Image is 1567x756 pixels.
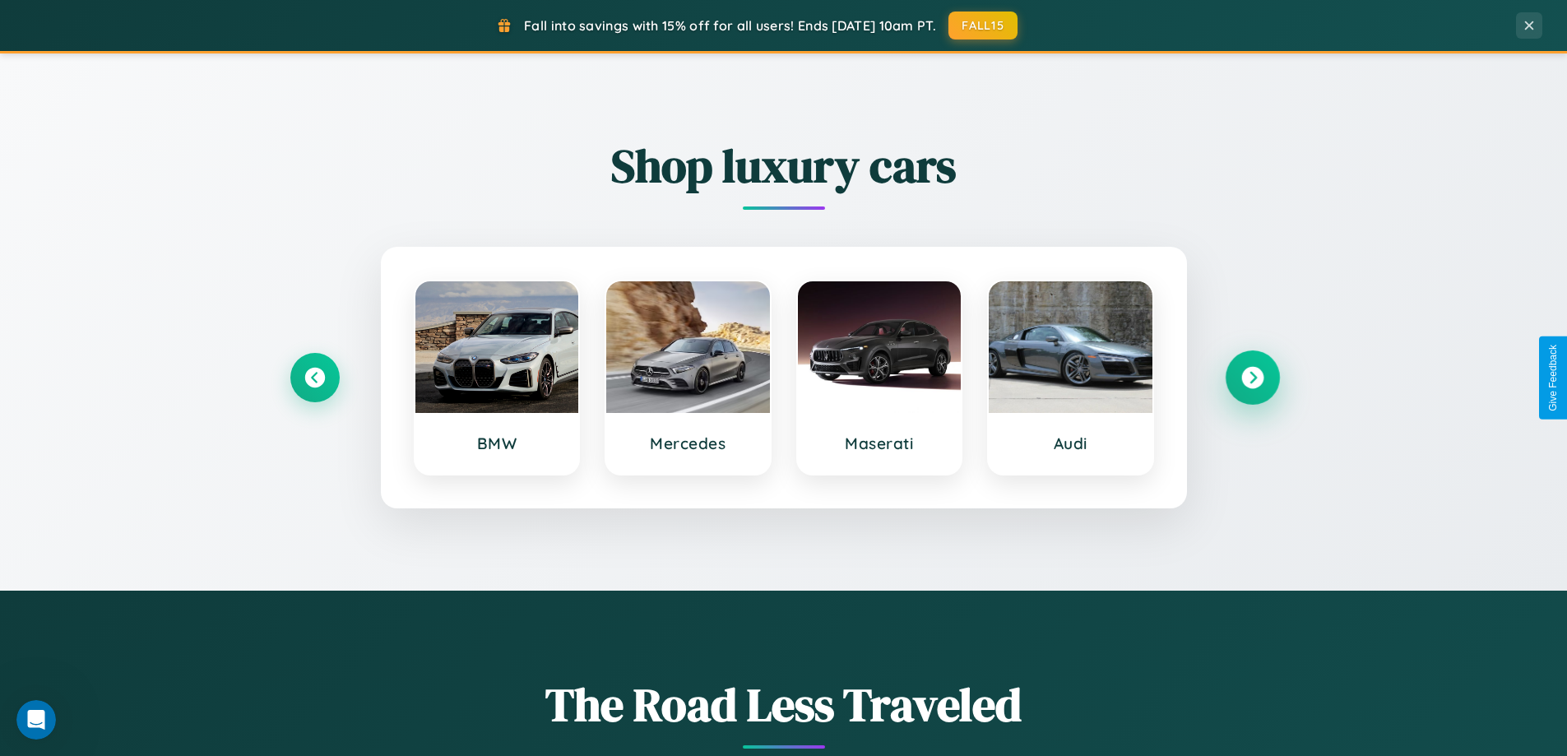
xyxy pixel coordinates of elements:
[948,12,1018,39] button: FALL15
[290,673,1277,736] h1: The Road Less Traveled
[432,434,563,453] h3: BMW
[524,17,936,34] span: Fall into savings with 15% off for all users! Ends [DATE] 10am PT.
[814,434,945,453] h3: Maserati
[290,134,1277,197] h2: Shop luxury cars
[623,434,753,453] h3: Mercedes
[1547,345,1559,411] div: Give Feedback
[16,700,56,740] iframe: Intercom live chat
[1005,434,1136,453] h3: Audi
